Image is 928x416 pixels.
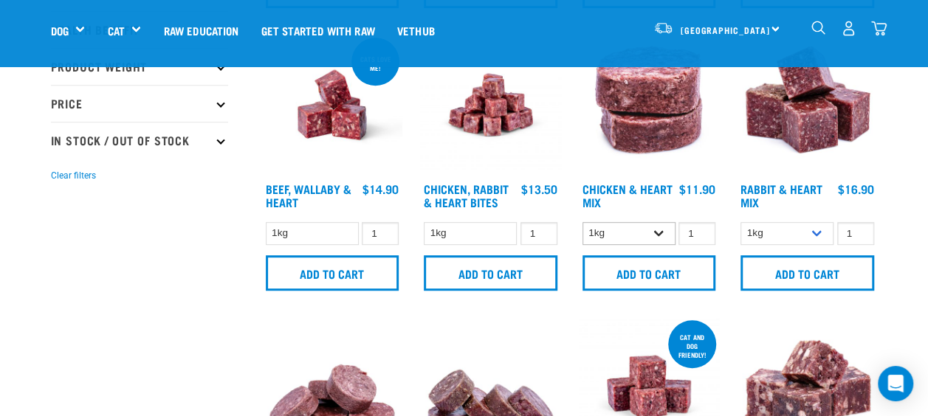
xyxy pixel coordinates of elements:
[740,255,874,291] input: Add to cart
[811,21,825,35] img: home-icon-1@2x.png
[668,326,716,366] div: cat and dog friendly!
[424,255,557,291] input: Add to cart
[582,185,673,205] a: Chicken & Heart Mix
[582,255,716,291] input: Add to cart
[250,1,386,60] a: Get started with Raw
[266,185,351,205] a: Beef, Wallaby & Heart
[841,21,856,36] img: user.png
[521,182,557,195] div: $13.50
[51,122,228,159] p: In Stock / Out Of Stock
[837,222,874,245] input: 1
[681,27,770,32] span: [GEOGRAPHIC_DATA]
[878,366,913,401] div: Open Intercom Messenger
[424,185,509,205] a: Chicken, Rabbit & Heart Bites
[386,1,446,60] a: Vethub
[679,182,715,195] div: $11.90
[51,22,69,39] a: Dog
[678,222,715,245] input: 1
[740,185,822,205] a: Rabbit & Heart Mix
[262,35,403,176] img: Raw Essentials 2024 July2572 Beef Wallaby Heart
[737,35,878,176] img: 1087 Rabbit Heart Cubes 01
[871,21,887,36] img: home-icon@2x.png
[362,222,399,245] input: 1
[362,182,399,195] div: $14.90
[51,169,96,182] button: Clear filters
[838,182,874,195] div: $16.90
[152,1,250,60] a: Raw Education
[520,222,557,245] input: 1
[107,22,124,39] a: Cat
[420,35,561,176] img: Chicken Rabbit Heart 1609
[653,21,673,35] img: van-moving.png
[579,35,720,176] img: Chicken and Heart Medallions
[51,85,228,122] p: Price
[266,255,399,291] input: Add to cart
